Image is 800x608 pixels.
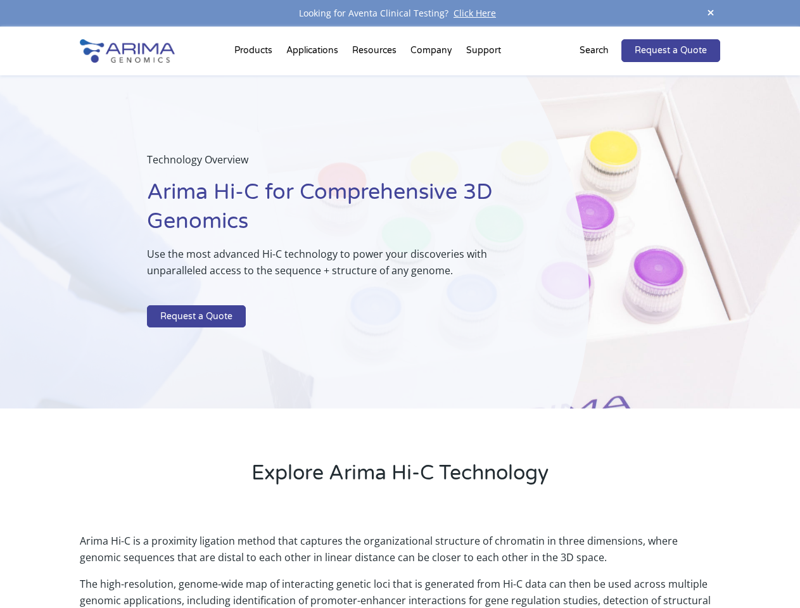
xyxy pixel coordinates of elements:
h1: Arima Hi-C for Comprehensive 3D Genomics [147,178,525,246]
img: Arima-Genomics-logo [80,39,175,63]
p: Use the most advanced Hi-C technology to power your discoveries with unparalleled access to the s... [147,246,525,289]
a: Request a Quote [147,305,246,328]
p: Search [580,42,609,59]
p: Arima Hi-C is a proximity ligation method that captures the organizational structure of chromatin... [80,533,720,576]
div: Looking for Aventa Clinical Testing? [80,5,720,22]
a: Click Here [448,7,501,19]
h2: Explore Arima Hi-C Technology [80,459,720,497]
p: Technology Overview [147,151,525,178]
a: Request a Quote [621,39,720,62]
